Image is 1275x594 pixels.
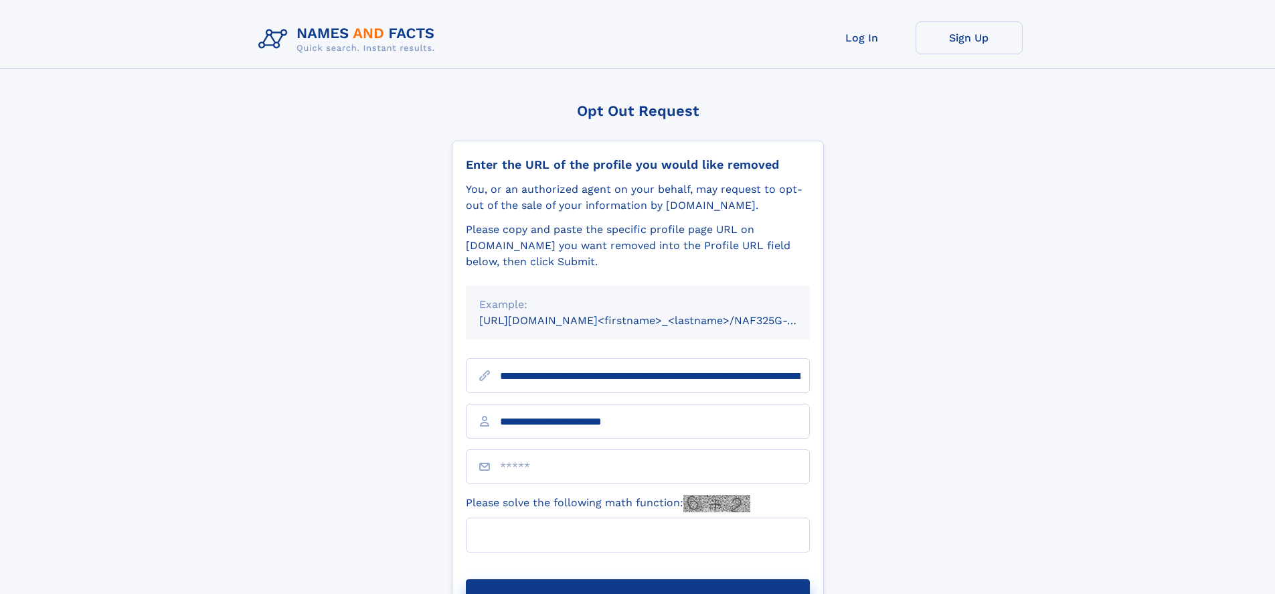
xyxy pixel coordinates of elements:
[916,21,1023,54] a: Sign Up
[466,157,810,172] div: Enter the URL of the profile you would like removed
[466,222,810,270] div: Please copy and paste the specific profile page URL on [DOMAIN_NAME] you want removed into the Pr...
[466,181,810,214] div: You, or an authorized agent on your behalf, may request to opt-out of the sale of your informatio...
[479,297,796,313] div: Example:
[479,314,835,327] small: [URL][DOMAIN_NAME]<firstname>_<lastname>/NAF325G-xxxxxxxx
[466,495,750,512] label: Please solve the following math function:
[253,21,446,58] img: Logo Names and Facts
[809,21,916,54] a: Log In
[452,102,824,119] div: Opt Out Request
